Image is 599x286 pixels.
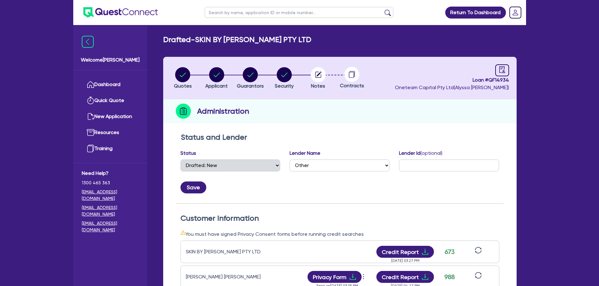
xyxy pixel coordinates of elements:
div: [PERSON_NAME] [PERSON_NAME] [186,273,264,281]
img: new-application [87,113,94,120]
span: Quotes [174,83,192,89]
img: step-icon [176,104,191,119]
button: Security [275,67,294,90]
label: Lender Id [399,149,442,157]
a: [EMAIL_ADDRESS][DOMAIN_NAME] [82,220,139,233]
span: download [421,273,429,281]
div: 673 [442,247,458,256]
div: SKIN BY [PERSON_NAME] PTY LTD [186,248,264,256]
span: audit [499,66,506,73]
span: download [349,273,357,281]
h2: Customer Information [180,214,499,223]
input: Search by name, application ID or mobile number... [205,7,393,18]
img: quick-quote [87,97,94,104]
a: audit [495,64,509,76]
div: 988 [442,272,458,282]
button: sync [473,246,484,257]
h2: Status and Lender [181,133,499,142]
a: New Application [82,109,139,125]
button: Credit Reportdownload [376,271,434,283]
button: Applicant [205,67,228,90]
button: Dropdown toggle [362,272,367,282]
span: Oneteam Capital Pty Ltd ( Alyssa [PERSON_NAME] ) [395,84,509,90]
img: resources [87,129,94,136]
span: Welcome [PERSON_NAME] [81,56,140,64]
span: download [421,248,429,256]
a: Return To Dashboard [445,7,506,19]
span: 1300 465 363 [82,180,139,186]
span: Need Help? [82,170,139,177]
span: (optional) [420,150,442,156]
button: Notes [310,67,326,90]
img: quest-connect-logo-blue [83,7,158,18]
a: Resources [82,125,139,141]
span: Contracts [340,83,364,89]
a: [EMAIL_ADDRESS][DOMAIN_NAME] [82,189,139,202]
label: Lender Name [290,149,320,157]
img: icon-menu-close [82,36,94,48]
span: Security [275,83,294,89]
h2: Administration [197,105,249,117]
button: Quotes [174,67,192,90]
button: Privacy Formdownload [308,271,362,283]
a: Training [82,141,139,157]
button: Guarantors [236,67,264,90]
button: Credit Reportdownload [376,246,434,258]
span: Applicant [205,83,228,89]
span: Notes [311,83,325,89]
a: Dropdown toggle [507,4,524,21]
button: Save [180,181,206,193]
div: You must have signed Privacy Consent forms before running credit searches [180,230,499,238]
h2: Drafted - SKIN BY [PERSON_NAME] PTY LTD [163,35,311,44]
span: more [360,272,367,281]
img: training [87,145,94,152]
span: warning [180,230,186,235]
span: Guarantors [237,83,264,89]
label: Status [180,149,196,157]
button: sync [473,272,484,283]
span: Loan # QF14934 [395,76,509,84]
a: [EMAIL_ADDRESS][DOMAIN_NAME] [82,204,139,218]
a: Dashboard [82,77,139,93]
a: Quick Quote [82,93,139,109]
span: sync [475,272,482,279]
span: sync [475,247,482,254]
